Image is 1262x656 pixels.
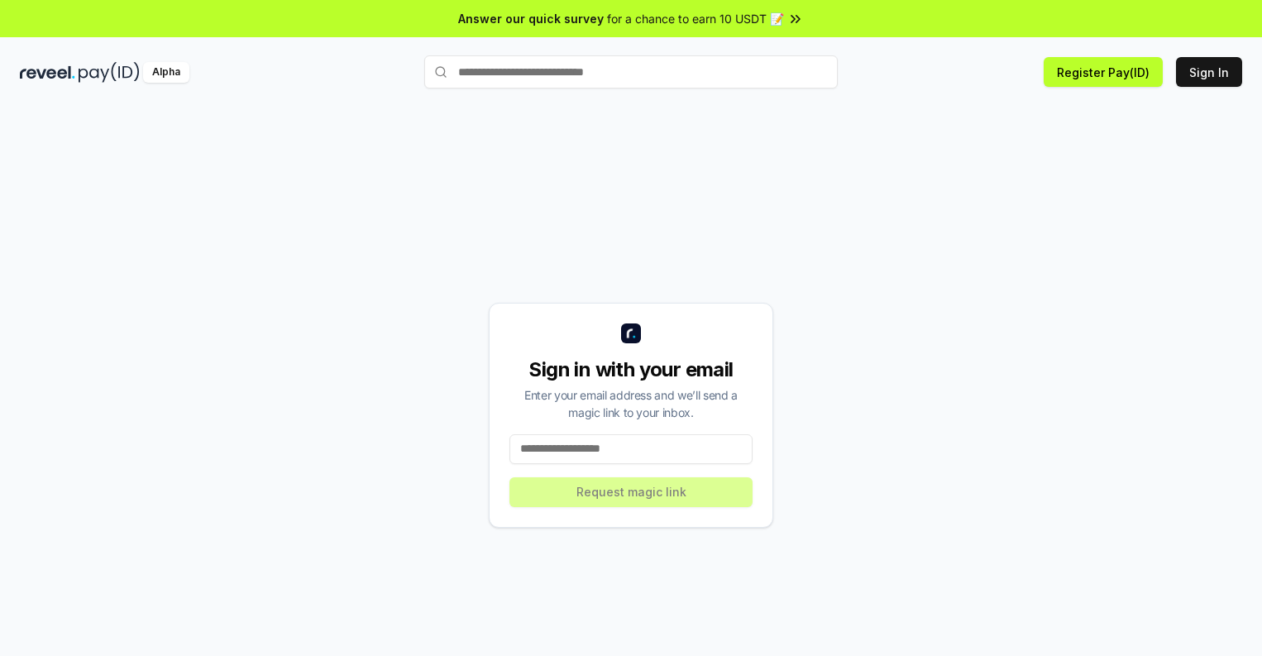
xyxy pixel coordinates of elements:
img: reveel_dark [20,62,75,83]
div: Sign in with your email [509,357,753,383]
div: Enter your email address and we’ll send a magic link to your inbox. [509,386,753,421]
button: Register Pay(ID) [1044,57,1163,87]
span: Answer our quick survey [458,10,604,27]
button: Sign In [1176,57,1242,87]
div: Alpha [143,62,189,83]
img: pay_id [79,62,140,83]
span: for a chance to earn 10 USDT 📝 [607,10,784,27]
img: logo_small [621,323,641,343]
